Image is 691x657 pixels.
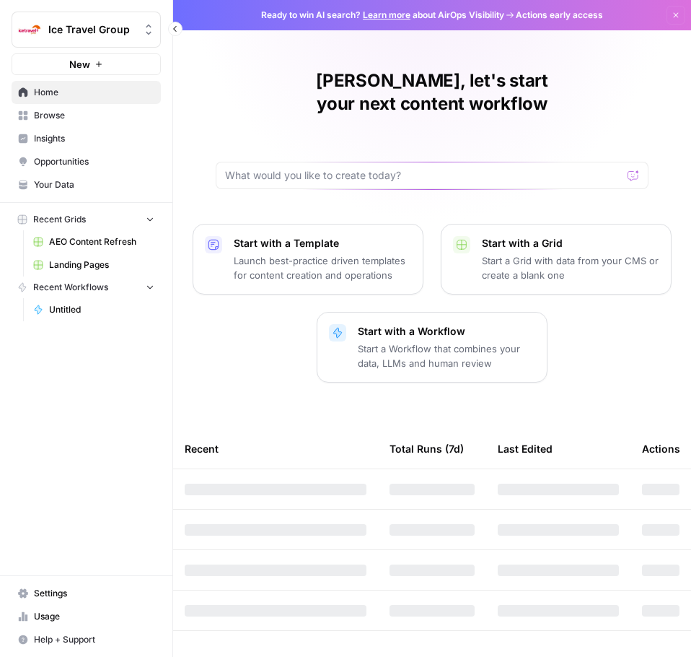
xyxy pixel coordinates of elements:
[441,224,672,295] button: Start with a GridStart a Grid with data from your CMS or create a blank one
[69,57,90,71] span: New
[317,312,547,383] button: Start with a WorkflowStart a Workflow that combines your data, LLMs and human review
[12,81,161,104] a: Home
[33,281,108,294] span: Recent Workflows
[12,277,161,298] button: Recent Workflows
[12,173,161,196] a: Your Data
[33,213,86,226] span: Recent Grids
[49,258,154,271] span: Landing Pages
[482,253,659,282] p: Start a Grid with data from your CMS or create a blank one
[12,53,161,75] button: New
[27,230,161,253] a: AEO Content Refresh
[261,9,504,22] span: Ready to win AI search? about AirOps Visibility
[389,429,464,469] div: Total Runs (7d)
[27,253,161,277] a: Landing Pages
[34,86,154,99] span: Home
[12,104,161,127] a: Browse
[185,429,366,469] div: Recent
[363,9,410,20] a: Learn more
[27,298,161,321] a: Untitled
[34,132,154,145] span: Insights
[642,429,680,469] div: Actions
[498,429,553,469] div: Last Edited
[358,341,535,370] p: Start a Workflow that combines your data, LLMs and human review
[12,12,161,48] button: Workspace: Ice Travel Group
[49,235,154,248] span: AEO Content Refresh
[12,628,161,651] button: Help + Support
[17,17,43,43] img: Ice Travel Group Logo
[12,127,161,150] a: Insights
[234,236,411,251] p: Start with a Template
[193,224,423,295] button: Start with a TemplateLaunch best-practice driven templates for content creation and operations
[12,605,161,628] a: Usage
[34,610,154,623] span: Usage
[234,253,411,282] p: Launch best-practice driven templates for content creation and operations
[34,178,154,191] span: Your Data
[12,150,161,173] a: Opportunities
[12,582,161,605] a: Settings
[34,587,154,600] span: Settings
[225,168,622,183] input: What would you like to create today?
[12,209,161,230] button: Recent Grids
[34,109,154,122] span: Browse
[34,155,154,168] span: Opportunities
[49,303,154,316] span: Untitled
[34,633,154,646] span: Help + Support
[516,9,603,22] span: Actions early access
[482,236,659,251] p: Start with a Grid
[216,69,648,116] h1: [PERSON_NAME], let's start your next content workflow
[48,22,136,37] span: Ice Travel Group
[358,324,535,339] p: Start with a Workflow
